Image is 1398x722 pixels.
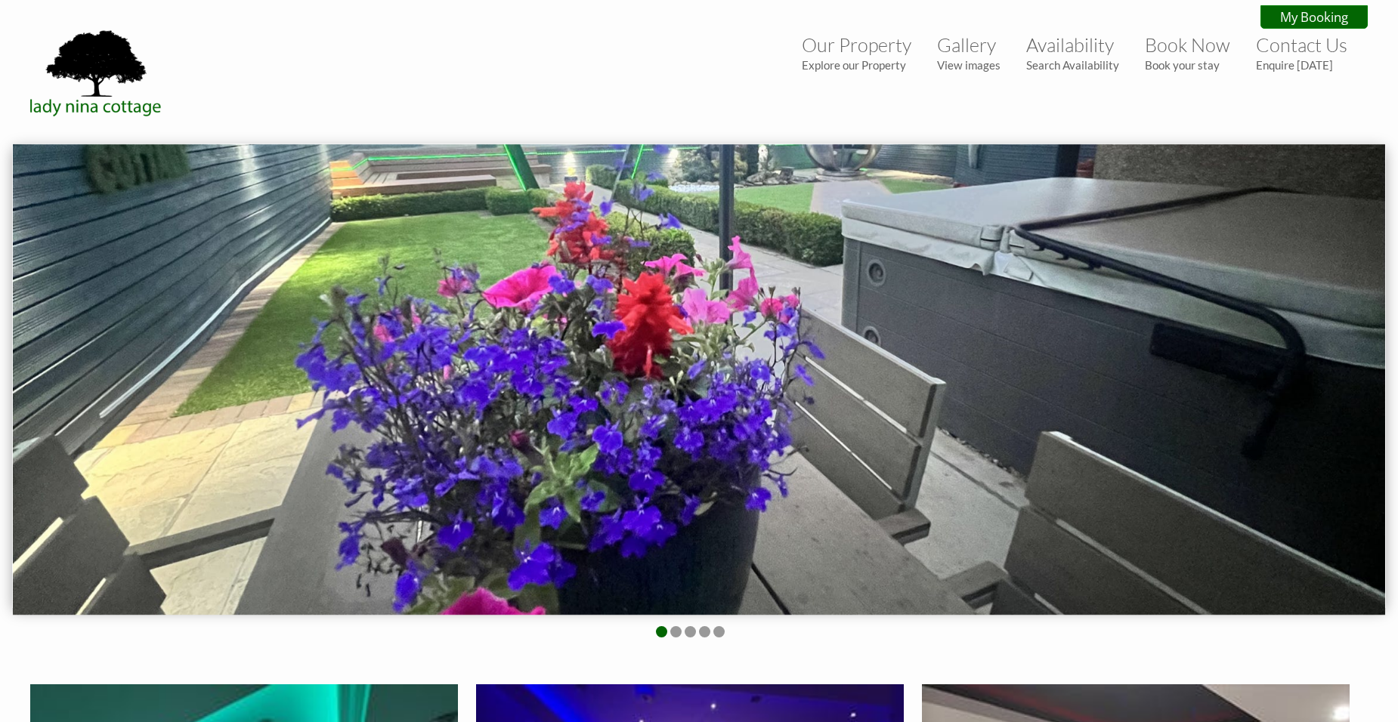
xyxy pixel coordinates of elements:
small: Enquire [DATE] [1256,58,1347,72]
img: Lady Nina Cottage [21,27,172,118]
a: AvailabilitySearch Availability [1026,33,1119,72]
small: Explore our Property [802,58,911,72]
small: Search Availability [1026,58,1119,72]
a: Contact UsEnquire [DATE] [1256,33,1347,72]
small: View images [937,58,1001,72]
a: Book NowBook your stay [1145,33,1230,72]
a: Our PropertyExplore our Property [802,33,911,72]
a: GalleryView images [937,33,1001,72]
small: Book your stay [1145,58,1230,72]
a: My Booking [1260,5,1368,29]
